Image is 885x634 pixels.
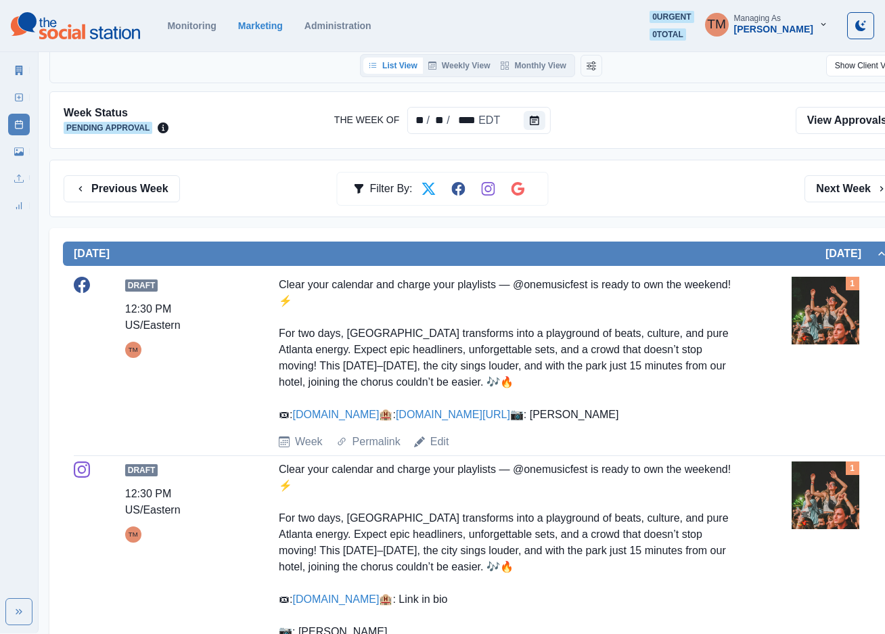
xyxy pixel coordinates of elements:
[304,20,371,31] a: Administration
[495,58,571,74] button: Monthly View
[650,28,686,41] span: 0 total
[125,464,158,476] span: Draft
[423,58,496,74] button: Weekly View
[407,107,551,134] div: The Week Of
[353,175,412,202] div: Filter By:
[292,593,379,605] a: [DOMAIN_NAME]
[846,461,859,475] div: Total Media Attached
[431,112,445,129] div: The Week Of
[363,58,423,74] button: List View
[292,409,379,420] a: [DOMAIN_NAME]
[707,8,726,41] div: Tony Manalo
[8,114,30,135] a: Post Schedule
[8,141,30,162] a: Media Library
[74,247,110,260] h2: [DATE]
[411,112,501,129] div: Date
[415,175,442,202] button: Filter by Twitter
[477,112,501,129] div: The Week Of
[238,20,283,31] a: Marketing
[8,195,30,217] a: Review Summary
[64,175,180,202] button: Previous Week
[11,12,140,39] img: logoTextSVG.62801f218bc96a9b266caa72a09eb111.svg
[411,112,425,129] div: The Week Of
[792,461,859,529] img: fwtqyostv9tpdq6fkrai
[734,14,781,23] div: Managing As
[295,434,323,450] a: Week
[279,277,735,423] div: Clear your calendar and charge your playlists — @onemusicfest is ready to own the weekend! ⚡ For ...
[694,11,839,38] button: Managing As[PERSON_NAME]
[64,106,168,119] h2: Week Status
[8,60,30,81] a: Marketing Summary
[451,112,477,129] div: The Week Of
[5,598,32,625] button: Expand
[825,247,875,260] h2: [DATE]
[475,175,502,202] button: Filter by Instagram
[125,301,223,334] div: 12:30 PM US/Eastern
[847,12,874,39] button: Toggle Mode
[334,113,399,127] label: The Week Of
[129,526,138,543] div: Tony Manalo
[430,434,449,450] a: Edit
[125,279,158,292] span: Draft
[650,11,694,23] span: 0 urgent
[445,112,451,129] div: /
[734,24,813,35] div: [PERSON_NAME]
[426,112,431,129] div: /
[8,168,30,189] a: Uploads
[125,486,223,518] div: 12:30 PM US/Eastern
[129,342,138,358] div: Tony Manalo
[505,175,532,202] button: Filter by Google
[8,87,30,108] a: New Post
[353,434,401,450] a: Permalink
[167,20,216,31] a: Monitoring
[792,277,859,344] img: fwtqyostv9tpdq6fkrai
[524,111,545,130] button: The Week Of
[396,409,510,420] a: [DOMAIN_NAME][URL]
[445,175,472,202] button: Filter by Facebook
[846,277,859,290] div: Total Media Attached
[581,55,602,76] button: Change View Order
[64,122,152,134] span: Pending Approval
